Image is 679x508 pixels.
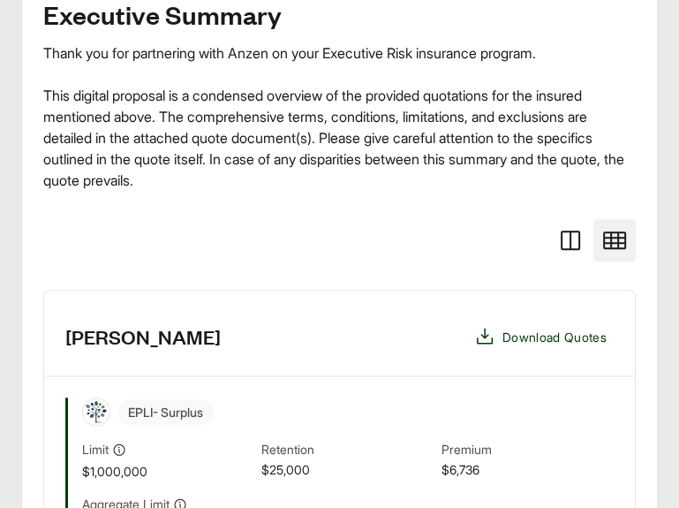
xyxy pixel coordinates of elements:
span: $25,000 [261,460,434,481]
span: Download Quotes [502,328,607,346]
img: Berkley Management Protection [83,398,109,425]
span: EPLI - Surplus [117,399,214,425]
span: Limit [82,440,109,459]
span: $6,736 [441,460,614,481]
span: Retention [261,440,434,460]
div: Thank you for partnering with Anzen on your Executive Risk insurance program. This digital propos... [43,42,636,191]
span: $1,000,000 [82,462,254,481]
button: Download Quotes [467,319,614,354]
span: Premium [441,440,614,460]
h3: [PERSON_NAME] [65,323,221,350]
